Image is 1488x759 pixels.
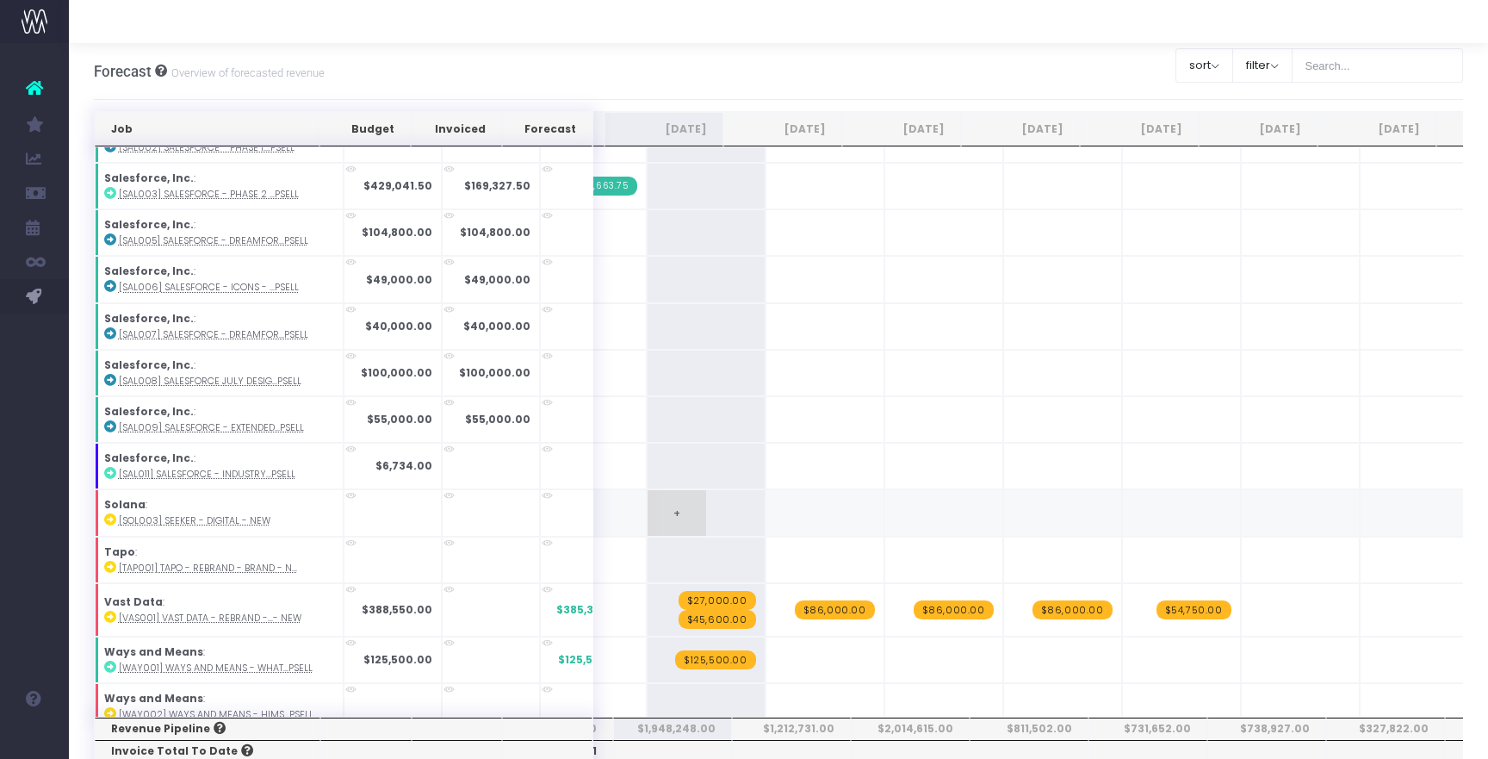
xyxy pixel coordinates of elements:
button: sort [1175,48,1233,83]
strong: $40,000.00 [463,319,530,333]
th: $1,948,248.00 [613,718,732,740]
span: wayahead Revenue Forecast Item [1156,600,1231,619]
abbr: [SAL003] Salesforce - Phase 2 Design - Brand - Upsell [119,188,299,201]
strong: $55,000.00 [465,412,530,426]
span: wayahead Revenue Forecast Item [1032,600,1113,619]
abbr: [SOL003] Seeker - Digital - New [119,514,270,527]
span: wayahead Revenue Forecast Item [679,591,756,610]
abbr: [SAL007] Salesforce - Dreamforce Sprint - Brand - Upsell [119,328,308,341]
th: Feb 26: activate to sort column ascending [1080,112,1199,146]
th: $327,822.00 [1326,718,1445,740]
img: images/default_profile_image.png [22,725,47,750]
th: Invoiced [411,112,502,146]
span: wayahead Revenue Forecast Item [914,600,994,619]
th: $1,212,731.00 [732,718,851,740]
th: $731,652.00 [1088,718,1207,740]
input: Search... [1292,48,1464,83]
span: $125,500.00 [558,652,627,668]
strong: $388,550.00 [362,602,432,617]
button: filter [1232,48,1293,83]
abbr: [SAL009] Salesforce - Extended July Support - Brand - Upsell [119,421,304,434]
span: Forecast [94,63,152,80]
td: : [95,637,344,683]
span: $385,350.00 [556,602,627,618]
strong: $429,041.50 [363,178,432,193]
th: $738,927.00 [1207,718,1326,740]
strong: $169,327.50 [464,178,530,193]
small: Overview of forecasted revenue [167,63,325,80]
th: Dec 25: activate to sort column ascending [842,112,961,146]
abbr: [SAL006] Salesforce - Icons - Brand - Upsell [119,281,299,294]
abbr: [WAY001] Ways and Means - WhatNot Assets - Brand - Upsell [119,662,313,675]
abbr: [SAL011] Salesforce - Industry Icons - Brand - Upsell [119,468,295,481]
th: Jan 26: activate to sort column ascending [961,112,1080,146]
strong: $6,734.00 [375,458,432,473]
th: Job: activate to sort column ascending [95,112,319,146]
th: Apr 26: activate to sort column ascending [1317,112,1436,146]
th: $811,502.00 [970,718,1088,740]
td: : [95,163,344,209]
strong: Salesforce, Inc. [104,404,194,419]
th: Forecast [502,112,592,146]
abbr: [SAL008] Salesforce July Design Support - Brand - Upsell [119,375,301,388]
td: : [95,256,344,302]
strong: $40,000.00 [365,319,432,333]
strong: Salesforce, Inc. [104,311,194,326]
strong: $104,800.00 [460,225,530,240]
th: $2,014,615.00 [851,718,970,740]
td: : [95,396,344,443]
strong: Salesforce, Inc. [104,171,194,185]
strong: Salesforce, Inc. [104,358,194,372]
th: Mar 26: activate to sort column ascending [1199,112,1317,146]
th: Revenue Pipeline [95,718,320,740]
strong: Vast Data [104,594,163,609]
strong: $125,500.00 [363,652,432,667]
abbr: [SAL005] Salesforce - Dreamforce Theme - Brand - Upsell [119,234,308,247]
abbr: [WAY002] Ways and Means - Hims & Hers - Brand - Upsell [119,708,313,721]
strong: Solana [104,497,146,512]
td: : [95,583,344,637]
strong: $104,800.00 [362,225,432,240]
span: + [648,490,706,535]
span: Streamtime Invoice: 915 – [SAL003] Salesforce - Phase 2 Design - Brand - Upsell [568,177,637,196]
td: : [95,303,344,350]
td: : [95,209,344,256]
span: wayahead Revenue Forecast Item [679,610,756,629]
td: : [95,350,344,396]
th: Nov 25: activate to sort column ascending [723,112,842,146]
strong: $55,000.00 [367,412,432,426]
strong: Ways and Means [104,644,203,659]
th: Oct 25: activate to sort column ascending [604,112,723,146]
strong: Tapo [104,544,135,559]
td: : [95,683,344,730]
strong: Salesforce, Inc. [104,264,194,278]
strong: Ways and Means [104,691,203,706]
abbr: [TAP001] Tapo - Rebrand - Brand - New [119,562,297,575]
strong: Salesforce, Inc. [104,217,194,232]
td: : [95,443,344,489]
strong: $100,000.00 [459,365,530,380]
span: wayahead Revenue Forecast Item [675,650,756,669]
strong: $49,000.00 [366,272,432,287]
td: : [95,489,344,536]
th: Budget [319,112,411,146]
strong: Salesforce, Inc. [104,451,194,465]
span: wayahead Revenue Forecast Item [795,600,875,619]
abbr: [VAS001] Vast Data - Rebrand - Brand - New [119,612,301,625]
td: : [95,537,344,583]
strong: $100,000.00 [361,365,432,380]
strong: $49,000.00 [464,272,530,287]
abbr: [SAL002] Salesforce - Phase 1.5 Pressure Test - Brand - Upsell [119,141,294,154]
